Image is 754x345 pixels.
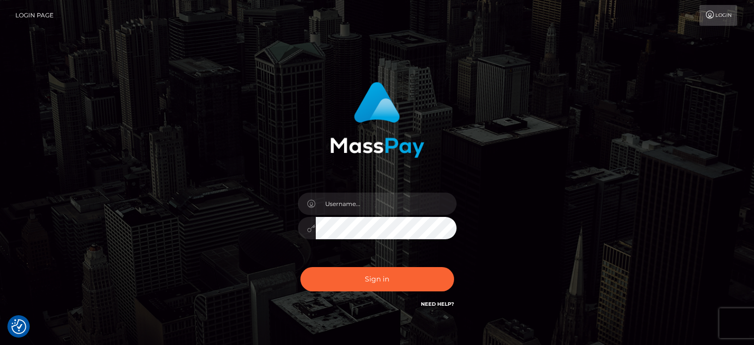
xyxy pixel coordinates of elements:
a: Need Help? [421,301,454,307]
a: Login Page [15,5,54,26]
img: Revisit consent button [11,319,26,334]
a: Login [699,5,737,26]
img: MassPay Login [330,82,424,158]
button: Sign in [300,267,454,291]
input: Username... [316,193,457,215]
button: Consent Preferences [11,319,26,334]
